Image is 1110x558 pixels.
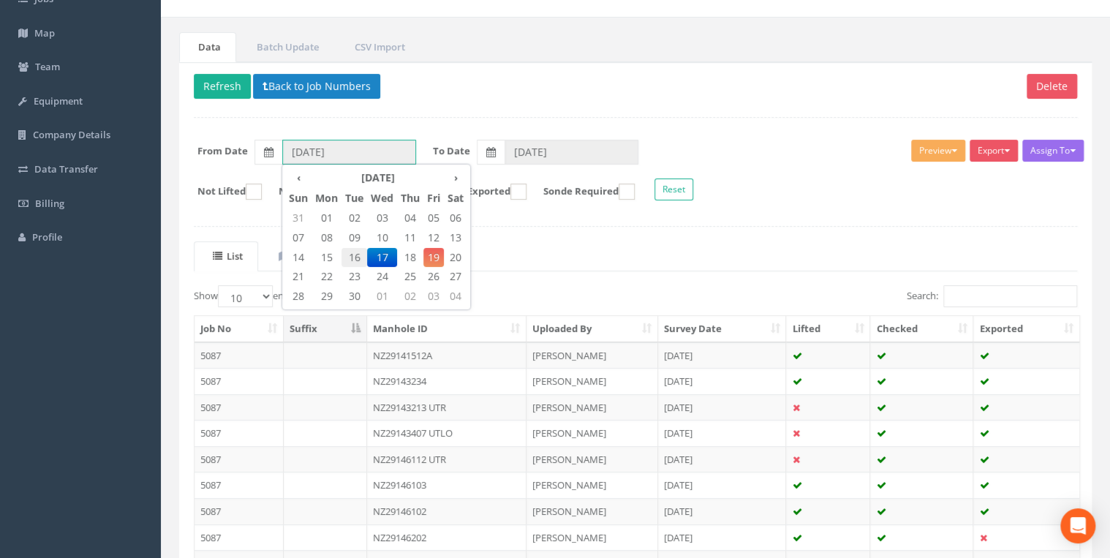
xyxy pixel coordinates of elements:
[658,368,787,394] td: [DATE]
[367,498,526,524] td: NZ29146102
[397,188,423,208] th: Thu
[973,316,1079,342] th: Exported: activate to sort column ascending
[423,287,444,306] span: 03
[194,285,303,307] label: Show entries
[397,208,423,227] span: 04
[654,178,693,200] button: Reset
[253,74,380,99] button: Back to Job Numbers
[397,248,423,267] span: 18
[658,394,787,421] td: [DATE]
[195,524,284,551] td: 5087
[285,167,312,188] th: ‹
[195,446,284,472] td: 5087
[658,316,787,342] th: Survey Date: activate to sort column ascending
[195,368,284,394] td: 5087
[35,60,60,73] span: Team
[444,228,467,247] span: 13
[397,287,423,306] span: 02
[943,285,1077,307] input: Search:
[367,208,397,227] span: 03
[423,188,444,208] th: Fri
[32,230,62,244] span: Profile
[34,162,98,176] span: Data Transfer
[658,498,787,524] td: [DATE]
[1022,140,1084,162] button: Assign To
[397,228,423,247] span: 11
[33,128,110,141] span: Company Details
[367,228,397,247] span: 10
[195,394,284,421] td: 5087
[432,184,526,200] label: Not Exported
[526,316,658,342] th: Uploaded By: activate to sort column ascending
[260,241,328,271] a: Map
[194,241,258,271] a: List
[218,285,273,307] select: Showentries
[526,420,658,446] td: [PERSON_NAME]
[444,208,467,227] span: 06
[658,472,787,498] td: [DATE]
[341,267,367,286] span: 23
[35,197,64,210] span: Billing
[285,228,312,247] span: 07
[285,208,312,227] span: 31
[526,472,658,498] td: [PERSON_NAME]
[341,208,367,227] span: 02
[423,208,444,227] span: 05
[195,316,284,342] th: Job No: activate to sort column ascending
[444,248,467,267] span: 20
[526,446,658,472] td: [PERSON_NAME]
[285,287,312,306] span: 28
[367,368,526,394] td: NZ29143234
[433,144,470,158] label: To Date
[279,249,313,263] uib-tab-heading: Map
[195,342,284,369] td: 5087
[367,267,397,286] span: 24
[197,144,248,158] label: From Date
[423,228,444,247] span: 12
[213,249,243,263] uib-tab-heading: List
[1060,508,1095,543] div: Open Intercom Messenger
[367,394,526,421] td: NZ29143213 UTR
[911,140,965,162] button: Preview
[34,94,83,108] span: Equipment
[367,420,526,446] td: NZ29143407 UTLO
[526,368,658,394] td: [PERSON_NAME]
[312,248,341,267] span: 15
[312,267,341,286] span: 22
[786,316,870,342] th: Lifted: activate to sort column ascending
[341,287,367,306] span: 30
[195,420,284,446] td: 5087
[312,188,341,208] th: Mon
[264,184,356,200] label: Not Checked
[285,248,312,267] span: 14
[658,446,787,472] td: [DATE]
[179,32,236,62] a: Data
[1027,74,1077,99] button: Delete
[444,167,467,188] th: ›
[284,316,367,342] th: Suffix: activate to sort column descending
[285,188,312,208] th: Sun
[312,228,341,247] span: 08
[397,267,423,286] span: 25
[658,420,787,446] td: [DATE]
[367,248,397,267] span: 17
[238,32,334,62] a: Batch Update
[423,248,444,267] span: 19
[423,267,444,286] span: 26
[285,267,312,286] span: 21
[526,342,658,369] td: [PERSON_NAME]
[367,472,526,498] td: NZ29146103
[34,26,55,39] span: Map
[312,167,444,188] th: [DATE]
[312,208,341,227] span: 01
[526,498,658,524] td: [PERSON_NAME]
[367,524,526,551] td: NZ29146202
[367,342,526,369] td: NZ29141512A
[282,140,416,165] input: From Date
[336,32,420,62] a: CSV Import
[183,184,262,200] label: Not Lifted
[194,74,251,99] button: Refresh
[870,316,973,342] th: Checked: activate to sort column ascending
[658,342,787,369] td: [DATE]
[444,267,467,286] span: 27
